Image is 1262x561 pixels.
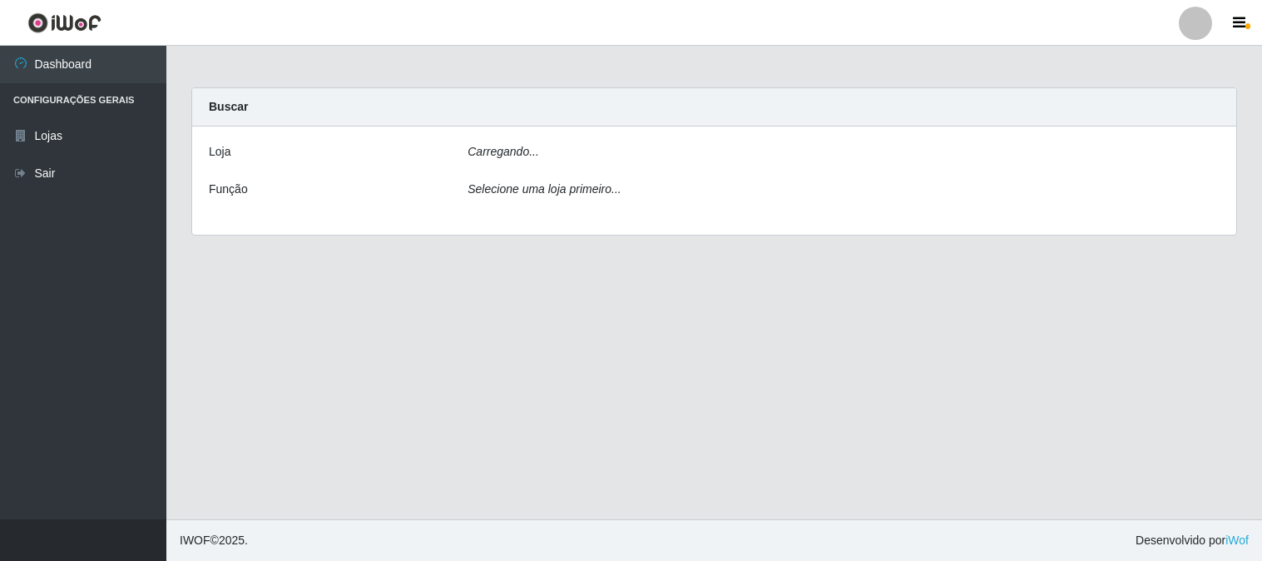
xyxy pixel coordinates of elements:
[1225,534,1249,547] a: iWof
[468,182,621,196] i: Selecione uma loja primeiro...
[180,532,248,549] span: © 2025 .
[209,100,248,113] strong: Buscar
[27,12,101,33] img: CoreUI Logo
[209,143,230,161] label: Loja
[1136,532,1249,549] span: Desenvolvido por
[468,145,539,158] i: Carregando...
[180,534,210,547] span: IWOF
[209,181,248,198] label: Função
